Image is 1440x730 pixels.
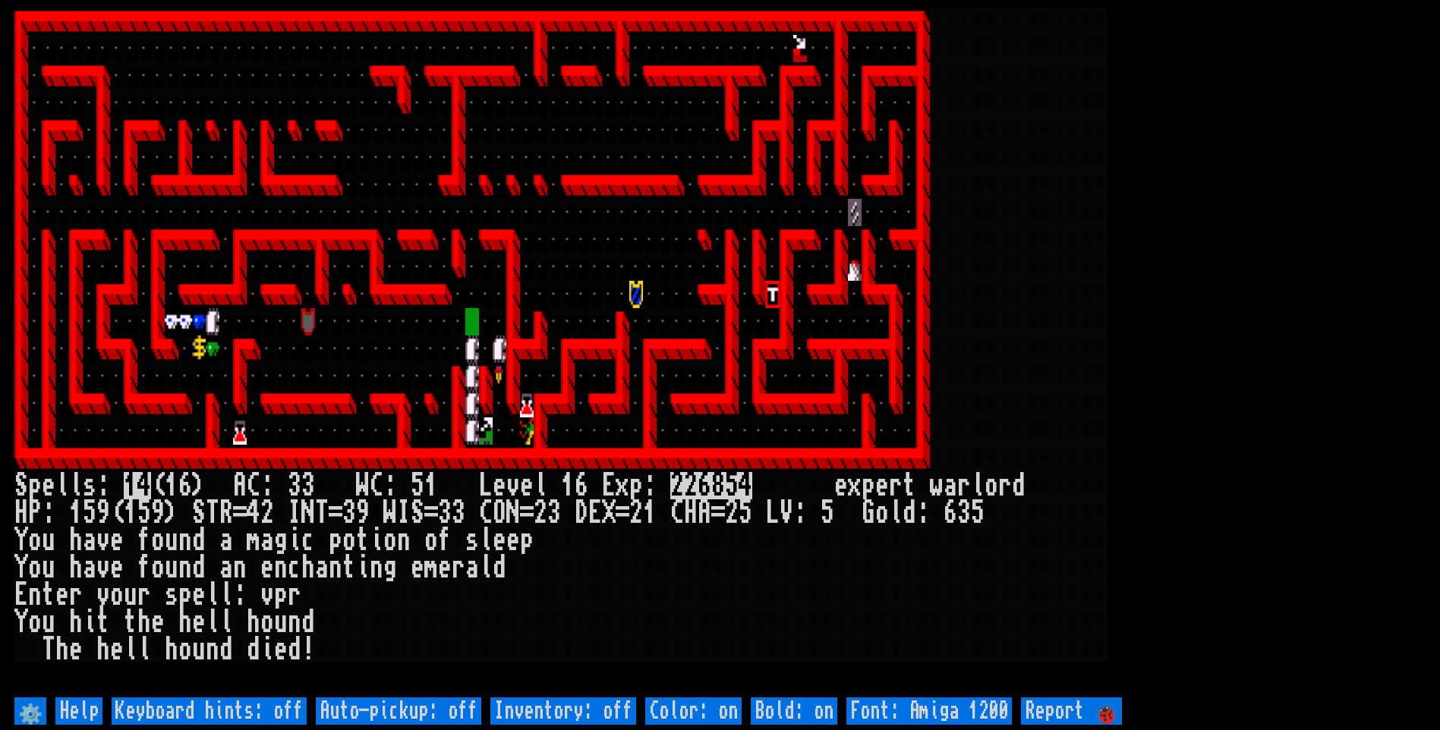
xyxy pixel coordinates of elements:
div: r [452,554,465,581]
div: w [930,472,944,499]
div: e [110,636,124,663]
div: Y [14,554,28,581]
div: 5 [137,499,151,527]
div: 3 [342,499,356,527]
div: T [315,499,329,527]
div: o [260,609,274,636]
div: S [411,499,424,527]
div: N [506,499,520,527]
div: = [711,499,725,527]
div: v [260,581,274,609]
div: e [55,581,69,609]
input: Color: on [645,697,742,725]
div: A [698,499,711,527]
div: s [465,527,479,554]
div: n [274,554,288,581]
div: o [28,609,42,636]
div: l [219,609,233,636]
div: O [493,499,506,527]
div: l [69,472,83,499]
div: o [383,527,397,554]
div: a [944,472,957,499]
input: ⚙️ [14,697,46,725]
div: ( [151,472,165,499]
div: ) [192,472,206,499]
input: Auto-pickup: off [316,697,481,725]
div: h [96,636,110,663]
div: r [288,581,301,609]
div: T [206,499,219,527]
div: c [301,527,315,554]
div: r [957,472,971,499]
mark: 2 [670,472,684,499]
div: C [670,499,684,527]
div: o [28,554,42,581]
div: N [301,499,315,527]
div: e [110,527,124,554]
div: W [356,472,370,499]
div: o [424,527,438,554]
div: : [383,472,397,499]
div: o [178,636,192,663]
mark: 6 [698,472,711,499]
div: X [602,499,616,527]
div: 5 [971,499,985,527]
input: Font: Amiga 1200 [846,697,1012,725]
div: l [889,499,903,527]
div: e [411,554,424,581]
div: h [165,636,178,663]
div: L [766,499,780,527]
div: i [288,527,301,554]
div: i [260,636,274,663]
div: o [151,554,165,581]
div: t [356,527,370,554]
div: Y [14,609,28,636]
div: e [875,472,889,499]
div: : [916,499,930,527]
div: n [397,527,411,554]
div: 9 [151,499,165,527]
div: 1 [561,472,575,499]
div: f [137,527,151,554]
div: 5 [821,499,834,527]
div: v [96,554,110,581]
div: c [288,554,301,581]
div: l [124,636,137,663]
div: n [329,554,342,581]
div: 5 [411,472,424,499]
div: e [42,472,55,499]
div: 3 [301,472,315,499]
div: = [424,499,438,527]
div: d [1012,472,1026,499]
div: u [165,554,178,581]
mark: 4 [137,472,151,499]
div: o [985,472,998,499]
div: d [301,609,315,636]
div: n [178,527,192,554]
div: n [288,609,301,636]
div: e [506,527,520,554]
div: o [110,581,124,609]
div: n [206,636,219,663]
div: h [137,609,151,636]
div: 1 [643,499,657,527]
input: Bold: on [751,697,837,725]
div: f [438,527,452,554]
div: o [875,499,889,527]
div: R [219,499,233,527]
input: Inventory: off [490,697,636,725]
div: u [42,609,55,636]
div: n [370,554,383,581]
div: E [588,499,602,527]
div: a [465,554,479,581]
div: C [370,472,383,499]
mark: 2 [684,472,698,499]
div: p [178,581,192,609]
div: : [233,581,247,609]
div: u [165,527,178,554]
div: m [424,554,438,581]
div: ) [165,499,178,527]
div: n [178,554,192,581]
div: l [479,554,493,581]
div: 2 [534,499,547,527]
